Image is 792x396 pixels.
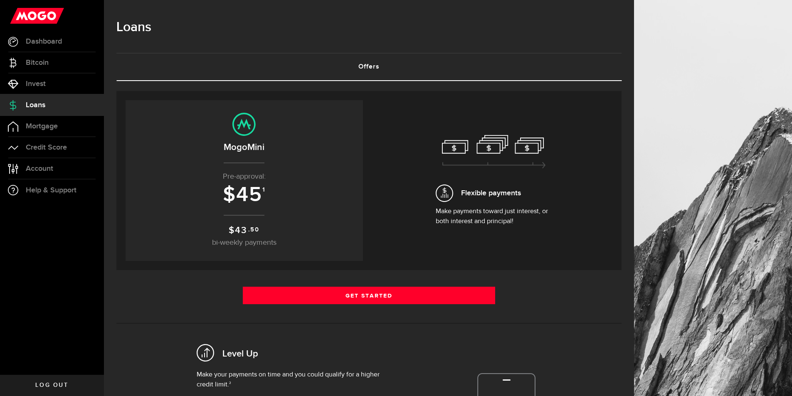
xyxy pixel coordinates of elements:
[26,80,46,88] span: Invest
[26,101,45,109] span: Loans
[262,186,266,194] sup: 1
[229,225,235,236] span: $
[197,370,394,390] p: Make your payments on time and you could qualify for a higher credit limit.
[26,59,49,66] span: Bitcoin
[461,187,521,199] span: Flexible payments
[212,239,276,246] span: bi-weekly payments
[26,187,76,194] span: Help & Support
[116,54,622,80] a: Offers
[26,123,58,130] span: Mortgage
[223,182,236,207] span: $
[116,17,622,38] h1: Loans
[235,225,247,236] span: 43
[26,144,67,151] span: Credit Score
[26,165,53,172] span: Account
[248,225,259,234] sup: .50
[35,382,68,388] span: Log out
[236,182,262,207] span: 45
[243,287,496,304] a: Get Started
[134,140,355,154] h2: MogoMini
[116,53,622,81] ul: Tabs Navigation
[757,361,792,396] iframe: LiveChat chat widget
[229,381,231,385] sup: 2
[436,207,552,226] p: Make payments toward just interest, or both interest and principal!
[134,171,355,182] p: Pre-approval:
[26,38,62,45] span: Dashboard
[222,348,258,361] h2: Level Up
